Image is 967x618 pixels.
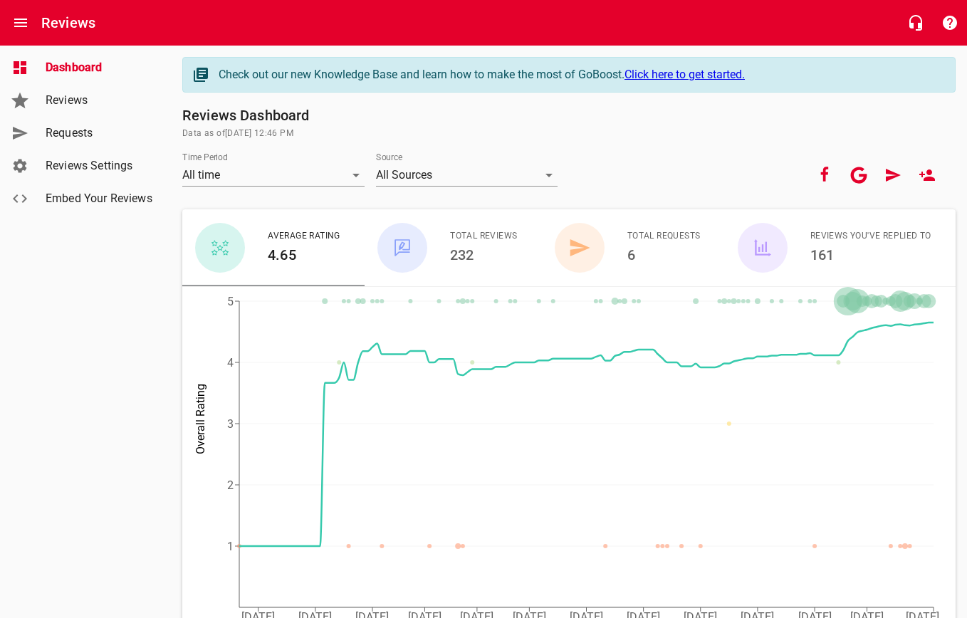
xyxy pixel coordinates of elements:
span: Total Requests [627,229,701,243]
span: Requests [46,125,154,142]
span: Embed Your Reviews [46,190,154,207]
tspan: 1 [227,540,234,553]
a: Click here to get started. [624,68,745,81]
span: Reviews You've Replied To [810,229,931,243]
span: Reviews [46,92,154,109]
tspan: 3 [227,417,234,431]
h6: 161 [810,243,931,266]
button: Support Portal [933,6,967,40]
a: New User [910,158,944,192]
h6: Reviews [41,11,95,34]
tspan: Overall Rating [194,384,207,454]
tspan: 4 [227,356,234,370]
div: All Sources [376,164,558,187]
a: Request Review [876,158,910,192]
h6: 6 [627,243,701,266]
div: All time [182,164,365,187]
span: Average Rating [268,229,340,243]
span: Dashboard [46,59,154,76]
button: Your Facebook account is connected [807,158,842,192]
h6: 4.65 [268,243,340,266]
h6: Reviews Dashboard [182,104,956,127]
tspan: 2 [227,478,234,492]
span: Total Reviews [450,229,517,243]
span: Reviews Settings [46,157,154,174]
tspan: 5 [227,295,234,308]
button: Your google account is connected [842,158,876,192]
label: Source [376,153,402,162]
button: Open drawer [4,6,38,40]
h6: 232 [450,243,517,266]
span: Data as of [DATE] 12:46 PM [182,127,956,141]
label: Time Period [182,153,228,162]
div: Check out our new Knowledge Base and learn how to make the most of GoBoost. [219,66,941,83]
button: Live Chat [899,6,933,40]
